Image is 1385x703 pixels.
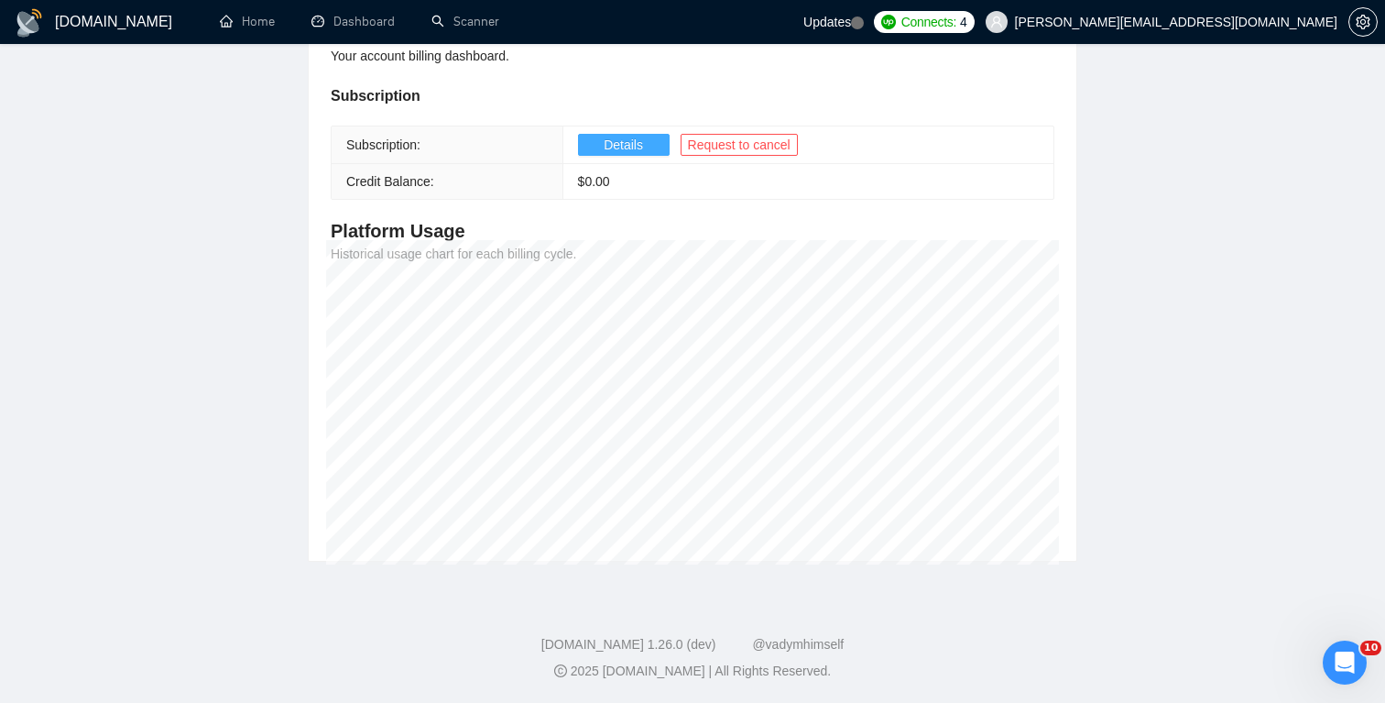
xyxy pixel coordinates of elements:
[1360,641,1381,655] span: 10
[346,137,420,152] span: Subscription:
[578,174,610,189] span: $ 0.00
[331,49,509,63] span: Your account billing dashboard.
[578,134,670,156] button: Details
[752,637,844,652] a: @vadymhimself
[15,8,44,38] img: logo
[681,134,798,156] button: Request to cancel
[220,14,275,29] a: homeHome
[881,15,896,29] img: upwork-logo.png
[990,16,1003,28] span: user
[431,14,499,29] a: searchScanner
[1349,15,1377,29] span: setting
[901,12,956,32] span: Connects:
[604,135,643,155] span: Details
[541,637,716,652] a: [DOMAIN_NAME] 1.26.0 (dev)
[1348,7,1378,37] button: setting
[803,15,851,29] span: Updates
[331,84,1054,107] div: Subscription
[1348,15,1378,29] a: setting
[960,12,967,32] span: 4
[688,135,791,155] span: Request to cancel
[311,14,395,29] a: dashboardDashboard
[1323,641,1367,685] iframe: Intercom live chat
[554,665,567,677] span: copyright
[15,662,1370,681] div: 2025 [DOMAIN_NAME] | All Rights Reserved.
[331,218,1054,244] h4: Platform Usage
[346,174,434,189] span: Credit Balance:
